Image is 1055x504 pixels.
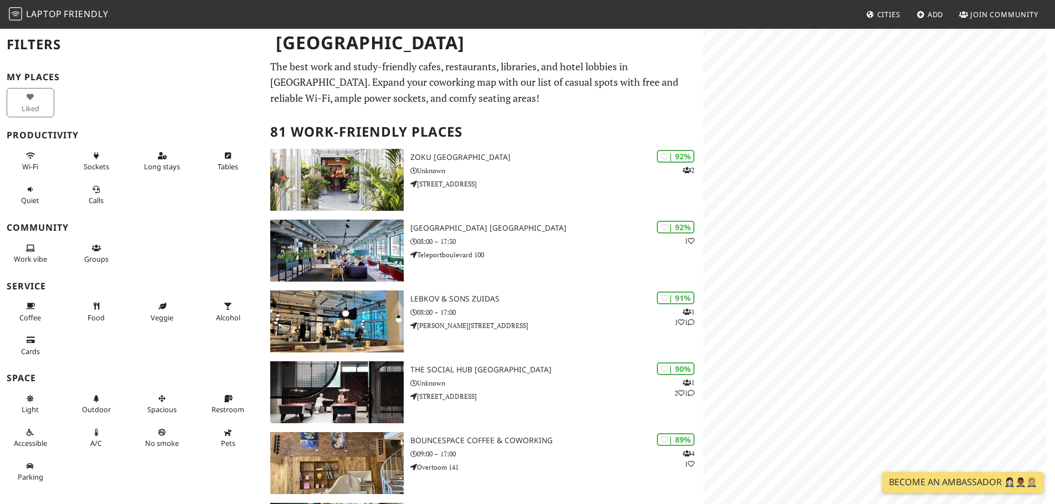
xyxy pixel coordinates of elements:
p: Overtoom 141 [410,462,703,472]
p: 2 [683,165,694,175]
p: Teleportboulevard 100 [410,250,703,260]
button: Pets [204,423,252,453]
div: | 90% [657,362,694,375]
span: Veggie [151,313,173,323]
button: Coffee [7,297,54,326]
span: Coffee [19,313,41,323]
a: Join Community [955,4,1043,24]
img: Aristo Meeting Center Amsterdam [270,220,404,282]
button: A/C [73,423,120,453]
span: People working [14,254,47,264]
span: Stable Wi-Fi [22,162,38,172]
h3: Space [7,373,257,383]
p: [PERSON_NAME][STREET_ADDRESS] [410,320,703,331]
a: Add [912,4,948,24]
span: Smoke free [145,438,179,448]
p: [STREET_ADDRESS] [410,179,703,189]
button: Alcohol [204,297,252,326]
h3: Productivity [7,130,257,141]
button: Veggie [138,297,186,326]
span: Friendly [64,8,108,20]
h3: [GEOGRAPHIC_DATA] [GEOGRAPHIC_DATA] [410,224,703,233]
span: Long stays [144,162,180,172]
span: Credit cards [21,346,40,356]
div: | 89% [657,433,694,446]
img: Zoku Amsterdam [270,149,404,211]
a: The Social Hub Amsterdam City | 90% 121 The Social Hub [GEOGRAPHIC_DATA] Unknown [STREET_ADDRESS] [264,361,703,423]
button: Accessible [7,423,54,453]
button: Wi-Fi [7,147,54,176]
button: Tables [204,147,252,176]
span: Accessible [14,438,47,448]
img: Lebkov & Sons Zuidas [270,290,404,352]
span: Group tables [84,254,109,264]
span: Natural light [22,404,39,414]
a: Zoku Amsterdam | 92% 2 Zoku [GEOGRAPHIC_DATA] Unknown [STREET_ADDRESS] [264,149,703,211]
button: Long stays [138,147,186,176]
p: 1 2 1 [675,377,694,398]
h3: Community [7,222,257,233]
span: Video/audio calls [89,195,104,205]
h3: Zoku [GEOGRAPHIC_DATA] [410,153,703,162]
h3: BounceSpace Coffee & Coworking [410,436,703,445]
span: Join Community [970,9,1038,19]
p: 1 1 1 [675,306,694,328]
span: Pet friendly [221,438,235,448]
a: Aristo Meeting Center Amsterdam | 92% 1 [GEOGRAPHIC_DATA] [GEOGRAPHIC_DATA] 08:00 – 17:30 Telepor... [264,220,703,282]
span: Outdoor area [82,404,111,414]
button: Outdoor [73,389,120,419]
button: No smoke [138,423,186,453]
div: | 92% [657,150,694,163]
p: 4 1 [683,448,694,469]
h3: Lebkov & Sons Zuidas [410,294,703,304]
a: LaptopFriendly LaptopFriendly [9,5,109,24]
p: 09:00 – 17:00 [410,449,703,459]
p: The best work and study-friendly cafes, restaurants, libraries, and hotel lobbies in [GEOGRAPHIC_... [270,59,697,106]
span: Laptop [26,8,62,20]
p: 1 [685,236,694,246]
span: Cities [877,9,900,19]
button: Restroom [204,389,252,419]
p: 08:00 – 17:00 [410,307,703,318]
button: Sockets [73,147,120,176]
a: Cities [862,4,905,24]
button: Food [73,297,120,326]
span: Add [928,9,944,19]
h2: 81 Work-Friendly Places [270,115,697,149]
span: Restroom [212,404,244,414]
button: Work vibe [7,239,54,268]
button: Spacious [138,389,186,419]
button: Calls [73,180,120,210]
button: Quiet [7,180,54,210]
button: Parking [7,457,54,486]
span: Work-friendly tables [218,162,238,172]
div: | 92% [657,221,694,233]
span: Parking [18,472,43,482]
span: Quiet [21,195,39,205]
span: Power sockets [84,162,109,172]
h3: The Social Hub [GEOGRAPHIC_DATA] [410,365,703,375]
a: Lebkov & Sons Zuidas | 91% 111 Lebkov & Sons Zuidas 08:00 – 17:00 [PERSON_NAME][STREET_ADDRESS] [264,290,703,352]
span: Spacious [147,404,177,414]
span: Air conditioned [90,438,102,448]
p: Unknown [410,165,703,176]
h3: Service [7,281,257,292]
span: Alcohol [216,313,240,323]
h2: Filters [7,28,257,61]
h3: My Places [7,72,257,82]
button: Light [7,389,54,419]
img: BounceSpace Coffee & Coworking [270,432,404,494]
p: [STREET_ADDRESS] [410,391,703,402]
div: | 91% [657,292,694,304]
p: Unknown [410,378,703,388]
p: 08:00 – 17:30 [410,236,703,247]
h1: [GEOGRAPHIC_DATA] [267,28,701,58]
img: The Social Hub Amsterdam City [270,361,404,423]
a: BounceSpace Coffee & Coworking | 89% 41 BounceSpace Coffee & Coworking 09:00 – 17:00 Overtoom 141 [264,432,703,494]
span: Food [88,313,105,323]
button: Cards [7,331,54,360]
a: Become an Ambassador 🤵🏻‍♀️🤵🏾‍♂️🤵🏼‍♀️ [882,472,1044,493]
button: Groups [73,239,120,268]
img: LaptopFriendly [9,7,22,20]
